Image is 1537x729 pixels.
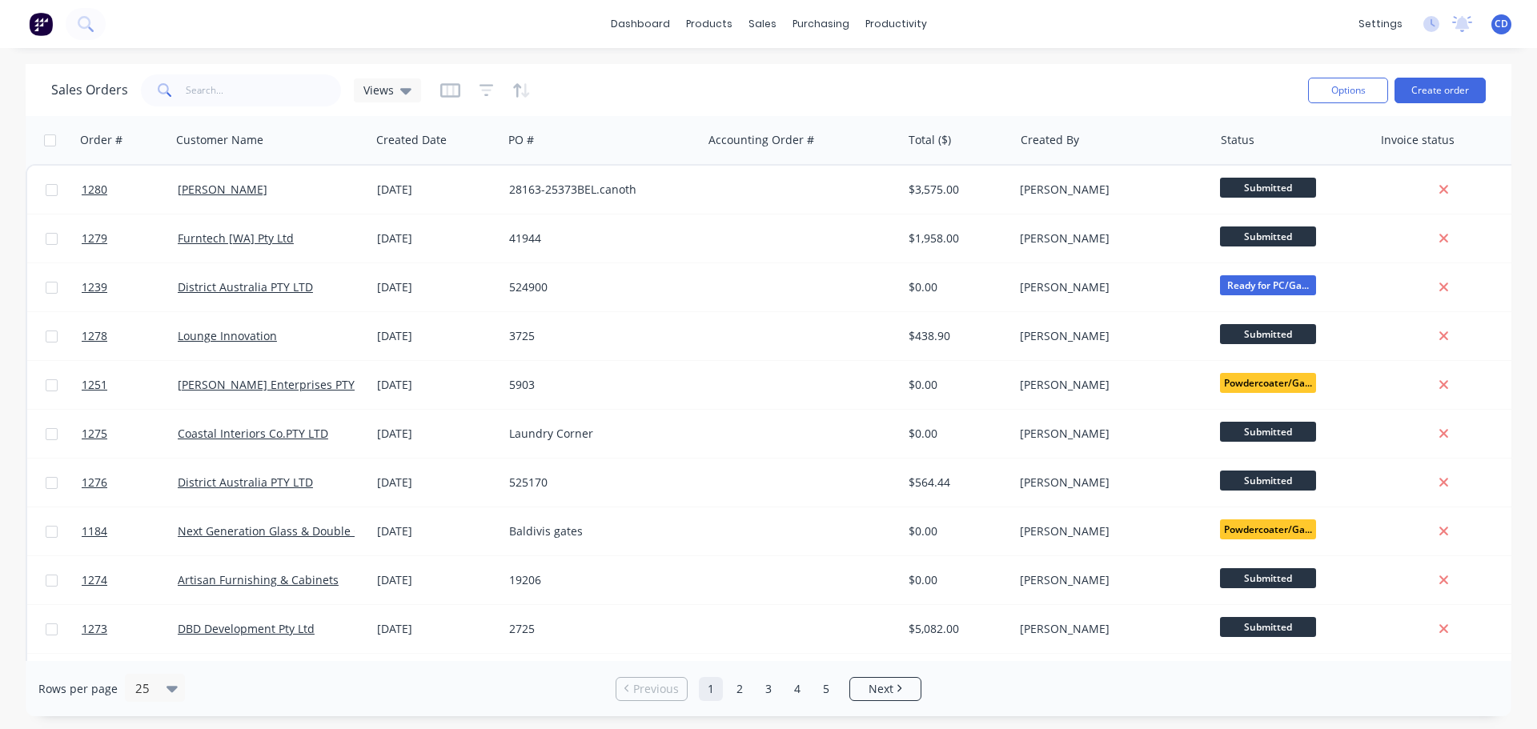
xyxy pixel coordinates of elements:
span: Views [363,82,394,98]
div: Total ($) [909,132,951,148]
div: [PERSON_NAME] [1020,230,1198,246]
div: [PERSON_NAME] [1020,279,1198,295]
span: Submitted [1220,422,1316,442]
a: Next page [850,681,921,697]
a: [PERSON_NAME] Enterprises PTY LTD [178,377,378,392]
span: Submitted [1220,226,1316,246]
div: Baldivis gates [509,523,687,539]
div: [PERSON_NAME] [1020,426,1198,442]
div: $438.90 [909,328,1002,344]
span: Submitted [1220,324,1316,344]
span: 1251 [82,377,107,393]
div: Laundry Corner [509,426,687,442]
div: [DATE] [377,523,496,539]
div: $0.00 [909,426,1002,442]
div: 28163-25373BEL.canoth [509,182,687,198]
div: $564.44 [909,475,1002,491]
div: [DATE] [377,572,496,588]
div: [PERSON_NAME] [1020,182,1198,198]
span: Powdercoater/Ga... [1220,373,1316,393]
a: Lounge Innovation [178,328,277,343]
div: [DATE] [377,475,496,491]
span: 1273 [82,621,107,637]
div: [PERSON_NAME] [1020,621,1198,637]
a: Artisan Furnishing & Cabinets [178,572,339,587]
input: Search... [186,74,342,106]
div: [PERSON_NAME] [1020,328,1198,344]
span: 1184 [82,523,107,539]
img: Factory [29,12,53,36]
div: $0.00 [909,279,1002,295]
a: 1273 [82,605,178,653]
span: Powdercoater/Ga... [1220,519,1316,539]
span: 1274 [82,572,107,588]
div: [DATE] [377,426,496,442]
div: Status [1221,132,1254,148]
a: dashboard [603,12,678,36]
div: $0.00 [909,523,1002,539]
div: 2725 [509,621,687,637]
span: Submitted [1220,568,1316,588]
a: 1239 [82,263,178,311]
span: 1276 [82,475,107,491]
span: 1280 [82,182,107,198]
a: District Australia PTY LTD [178,279,313,294]
span: Submitted [1220,471,1316,491]
a: 1278 [82,312,178,360]
a: Page 3 [756,677,781,701]
div: $0.00 [909,572,1002,588]
span: Ready for PC/Ga... [1220,275,1316,295]
div: Invoice status [1381,132,1455,148]
div: $0.00 [909,377,1002,393]
div: [PERSON_NAME] [1020,475,1198,491]
div: [DATE] [377,621,496,637]
div: 525170 [509,475,687,491]
a: Page 4 [785,677,809,701]
a: District Australia PTY LTD [178,475,313,490]
a: [PERSON_NAME] [178,182,267,197]
span: Submitted [1220,617,1316,637]
div: products [678,12,740,36]
div: [PERSON_NAME] [1020,572,1198,588]
div: [DATE] [377,230,496,246]
div: Created Date [376,132,447,148]
div: $1,958.00 [909,230,1002,246]
span: 1239 [82,279,107,295]
button: Options [1308,78,1388,103]
a: 1276 [82,459,178,507]
div: Accounting Order # [708,132,814,148]
div: 3725 [509,328,687,344]
div: 524900 [509,279,687,295]
div: [DATE] [377,182,496,198]
div: [DATE] [377,377,496,393]
span: Next [869,681,893,697]
a: 1272 [82,654,178,702]
a: DBD Development Pty Ltd [178,621,315,636]
div: Created By [1021,132,1079,148]
div: $3,575.00 [909,182,1002,198]
a: 1184 [82,507,178,555]
div: Order # [80,132,122,148]
div: 5903 [509,377,687,393]
a: Page 5 [814,677,838,701]
ul: Pagination [609,677,928,701]
a: 1280 [82,166,178,214]
span: Submitted [1220,178,1316,198]
a: 1275 [82,410,178,458]
div: $5,082.00 [909,621,1002,637]
a: Coastal Interiors Co.PTY LTD [178,426,328,441]
span: 1278 [82,328,107,344]
a: Page 1 is your current page [699,677,723,701]
a: 1251 [82,361,178,409]
a: Next Generation Glass & Double Glazing [178,523,394,539]
span: CD [1495,17,1508,31]
a: 1274 [82,556,178,604]
div: [DATE] [377,279,496,295]
div: [PERSON_NAME] [1020,377,1198,393]
span: 1279 [82,230,107,246]
div: [PERSON_NAME] [1020,523,1198,539]
div: productivity [857,12,935,36]
a: Page 2 [728,677,752,701]
a: Furntech [WA] Pty Ltd [178,230,294,246]
span: Rows per page [38,681,118,697]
